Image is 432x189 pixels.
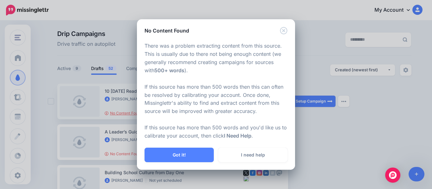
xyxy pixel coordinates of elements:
[218,148,287,162] a: I need help
[224,133,251,139] b: I Need Help
[280,27,287,35] button: Close
[145,148,214,162] button: Got it!
[145,42,287,140] p: There was a problem extracting content from this source. This is usually due to there not being e...
[385,168,400,183] div: Open Intercom Messenger
[145,27,189,34] h5: No Content Found
[154,67,184,74] b: 500+ words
